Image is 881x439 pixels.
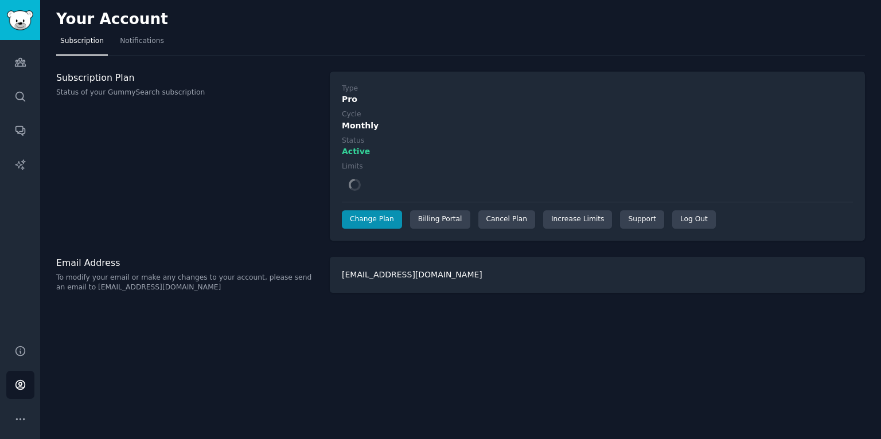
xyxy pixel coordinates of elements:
[7,10,33,30] img: GummySearch logo
[342,210,402,229] a: Change Plan
[56,10,168,29] h2: Your Account
[56,88,318,98] p: Status of your GummySearch subscription
[342,109,361,120] div: Cycle
[342,136,364,146] div: Status
[672,210,716,229] div: Log Out
[60,36,104,46] span: Subscription
[543,210,613,229] a: Increase Limits
[342,120,853,132] div: Monthly
[56,257,318,269] h3: Email Address
[120,36,164,46] span: Notifications
[56,273,318,293] p: To modify your email or make any changes to your account, please send an email to [EMAIL_ADDRESS]...
[56,72,318,84] h3: Subscription Plan
[342,162,363,172] div: Limits
[342,146,370,158] span: Active
[330,257,865,293] div: [EMAIL_ADDRESS][DOMAIN_NAME]
[342,93,853,105] div: Pro
[410,210,470,229] div: Billing Portal
[56,32,108,56] a: Subscription
[620,210,664,229] a: Support
[478,210,535,229] div: Cancel Plan
[116,32,168,56] a: Notifications
[342,84,358,94] div: Type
